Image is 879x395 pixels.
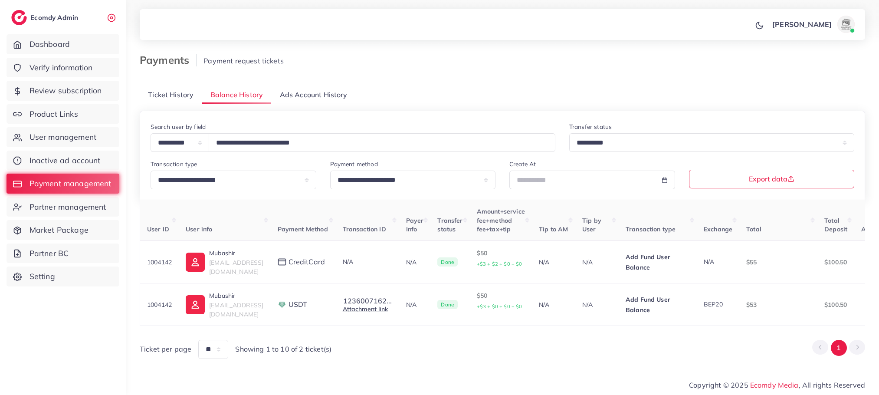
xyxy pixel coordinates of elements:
label: Payment method [330,160,378,168]
span: Payment request tickets [203,56,284,65]
span: Transaction type [626,225,676,233]
p: $100.50 [824,300,847,310]
button: Export data [689,170,855,188]
img: avatar [837,16,855,33]
img: payment [278,258,286,266]
p: $53 [746,300,810,310]
div: BEP20 [704,300,732,309]
p: N/A [539,257,568,267]
ul: Pagination [812,340,865,356]
span: Done [437,257,458,267]
span: Dashboard [30,39,70,50]
span: Partner BC [30,248,69,259]
span: Market Package [30,224,89,236]
p: $50 [477,248,525,269]
p: Add Fund User Balance [626,252,690,273]
a: Review subscription [7,81,119,101]
span: , All rights Reserved [799,380,865,390]
label: Transfer status [569,122,612,131]
span: Setting [30,271,55,282]
span: Ads Account History [280,90,348,100]
span: N/A [343,258,353,266]
a: Setting [7,267,119,286]
label: Create At [509,160,536,168]
p: Mubashir [209,248,263,258]
p: $50 [477,290,525,312]
a: Partner BC [7,244,119,263]
span: User management [30,132,96,143]
span: Payment management [30,178,112,189]
a: Payment management [7,174,119,194]
button: 1236007162... [343,297,392,305]
p: N/A [582,257,612,267]
p: $100.50 [824,257,847,267]
p: N/A [406,257,424,267]
span: [EMAIL_ADDRESS][DOMAIN_NAME] [209,259,263,275]
a: Market Package [7,220,119,240]
label: Transaction type [151,160,197,168]
span: Export data [749,175,794,182]
p: N/A [406,300,424,310]
span: Tip to AM [539,225,568,233]
p: [PERSON_NAME] [772,19,832,30]
a: Partner management [7,197,119,217]
img: logo [11,10,27,25]
button: Go to page 1 [831,340,847,356]
span: Transfer status [437,217,462,233]
a: User management [7,127,119,147]
span: Payment Method [278,225,328,233]
span: Ticket History [148,90,194,100]
span: User ID [147,225,169,233]
p: Mubashir [209,290,263,301]
span: USDT [289,300,308,309]
span: [EMAIL_ADDRESS][DOMAIN_NAME] [209,301,263,318]
small: +$3 + $2 + $0 + $0 [477,261,522,267]
span: Payer Info [406,217,424,233]
a: Inactive ad account [7,151,119,171]
a: Verify information [7,58,119,78]
span: Transaction ID [343,225,386,233]
span: Product Links [30,109,78,120]
a: Product Links [7,104,119,124]
span: User info [186,225,212,233]
span: creditCard [289,257,325,267]
span: Copyright © 2025 [689,380,865,390]
span: Ticket per page [140,344,191,354]
span: Balance History [210,90,263,100]
span: Amount+service fee+method fee+tax+tip [477,207,525,233]
span: Partner management [30,201,106,213]
span: Total Deposit [824,217,847,233]
span: Showing 1 to 10 of 2 ticket(s) [235,344,331,354]
span: Total [746,225,761,233]
p: N/A [582,300,612,310]
img: ic-user-info.36bf1079.svg [186,253,205,272]
span: Review subscription [30,85,102,96]
p: 1004142 [147,257,172,267]
small: +$3 + $0 + $0 + $0 [477,303,522,309]
img: payment [278,300,286,309]
span: Verify information [30,62,93,73]
img: ic-user-info.36bf1079.svg [186,295,205,314]
p: 1004142 [147,300,172,310]
a: Attachment link [343,305,388,313]
span: Inactive ad account [30,155,101,166]
a: logoEcomdy Admin [11,10,80,25]
h3: Payments [140,54,197,66]
span: Done [437,300,458,309]
p: Add Fund User Balance [626,294,690,315]
label: Search user by field [151,122,206,131]
span: N/A [704,258,714,266]
span: Tip by User [582,217,601,233]
a: [PERSON_NAME]avatar [767,16,858,33]
p: $55 [746,257,810,267]
p: N/A [539,300,568,310]
a: Dashboard [7,34,119,54]
span: Exchange [704,225,732,233]
h2: Ecomdy Admin [30,13,80,22]
a: Ecomdy Media [750,381,799,389]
